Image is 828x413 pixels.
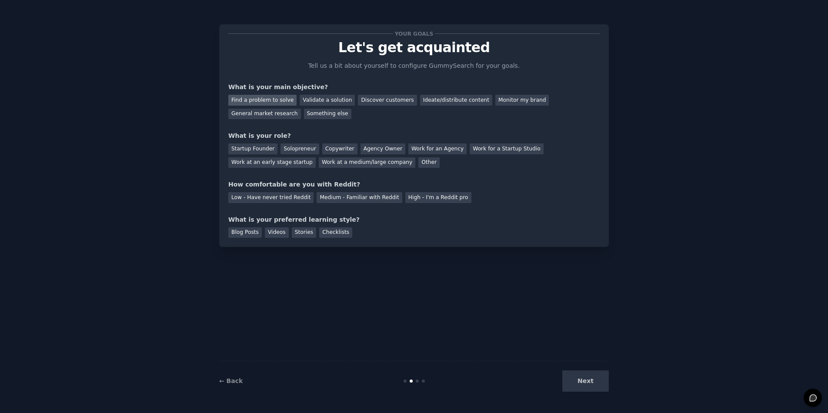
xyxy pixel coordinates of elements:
a: ← Back [219,377,243,384]
div: Validate a solution [300,95,355,106]
div: Agency Owner [361,143,405,154]
div: Blog Posts [228,227,262,238]
div: Something else [304,109,351,120]
div: Monitor my brand [495,95,549,106]
div: Low - Have never tried Reddit [228,192,314,203]
div: Work for an Agency [408,143,467,154]
div: Work for a Startup Studio [470,143,543,154]
div: Copywriter [322,143,357,154]
div: Work at an early stage startup [228,157,316,168]
div: Ideate/distribute content [420,95,492,106]
div: General market research [228,109,301,120]
div: High - I'm a Reddit pro [405,192,471,203]
div: How comfortable are you with Reddit? [228,180,600,189]
div: Checklists [319,227,352,238]
p: Tell us a bit about yourself to configure GummySearch for your goals. [304,61,524,70]
div: Discover customers [358,95,417,106]
div: Find a problem to solve [228,95,297,106]
div: Stories [292,227,316,238]
span: Your goals [393,29,435,38]
div: Work at a medium/large company [319,157,415,168]
div: Solopreneur [280,143,319,154]
div: Videos [265,227,289,238]
div: What is your main objective? [228,83,600,92]
div: What is your preferred learning style? [228,215,600,224]
div: Medium - Familiar with Reddit [317,192,402,203]
div: Other [418,157,440,168]
p: Let's get acquainted [228,40,600,55]
div: Startup Founder [228,143,277,154]
div: What is your role? [228,131,600,140]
